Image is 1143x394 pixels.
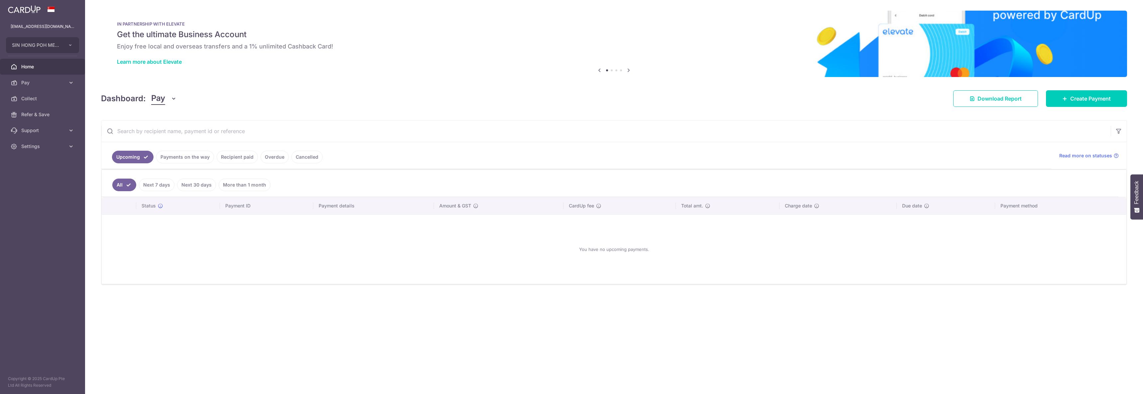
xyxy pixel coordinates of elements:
span: Pay [21,79,65,86]
span: Home [21,63,65,70]
button: SIN HONG POH METAL TRADING [6,37,79,53]
th: Payment method [995,197,1126,214]
h5: Get the ultimate Business Account [117,29,1111,40]
a: Learn more about Elevate [117,58,182,65]
img: CardUp [8,5,41,13]
span: Read more on statuses [1059,152,1112,159]
p: [EMAIL_ADDRESS][DOMAIN_NAME] [11,23,74,30]
th: Payment details [313,197,434,214]
a: Download Report [953,90,1038,107]
span: Create Payment [1070,95,1111,103]
input: Search by recipient name, payment id or reference [101,120,1111,142]
a: Next 30 days [177,179,216,191]
span: Total amt. [681,202,703,209]
button: Pay [151,92,177,105]
h6: Enjoy free local and overseas transfers and a 1% unlimited Cashback Card! [117,42,1111,50]
a: Read more on statuses [1059,152,1119,159]
span: Due date [902,202,922,209]
span: Collect [21,95,65,102]
span: Download Report [978,95,1022,103]
a: All [112,179,136,191]
span: Feedback [1134,181,1140,204]
span: Charge date [785,202,812,209]
a: More than 1 month [219,179,270,191]
h4: Dashboard: [101,93,146,105]
div: You have no upcoming payments. [110,220,1118,278]
span: SIN HONG POH METAL TRADING [12,42,61,48]
a: Cancelled [291,151,323,163]
th: Payment ID [220,197,313,214]
a: Payments on the way [156,151,214,163]
span: CardUp fee [569,202,594,209]
a: Overdue [260,151,289,163]
a: Next 7 days [139,179,174,191]
span: Settings [21,143,65,150]
a: Create Payment [1046,90,1127,107]
img: Renovation banner [101,11,1127,77]
p: IN PARTNERSHIP WITH ELEVATE [117,21,1111,27]
span: Amount & GST [439,202,471,209]
button: Feedback - Show survey [1130,174,1143,219]
span: Refer & Save [21,111,65,118]
a: Upcoming [112,151,154,163]
span: Status [142,202,156,209]
a: Recipient paid [217,151,258,163]
span: Pay [151,92,165,105]
span: Support [21,127,65,134]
